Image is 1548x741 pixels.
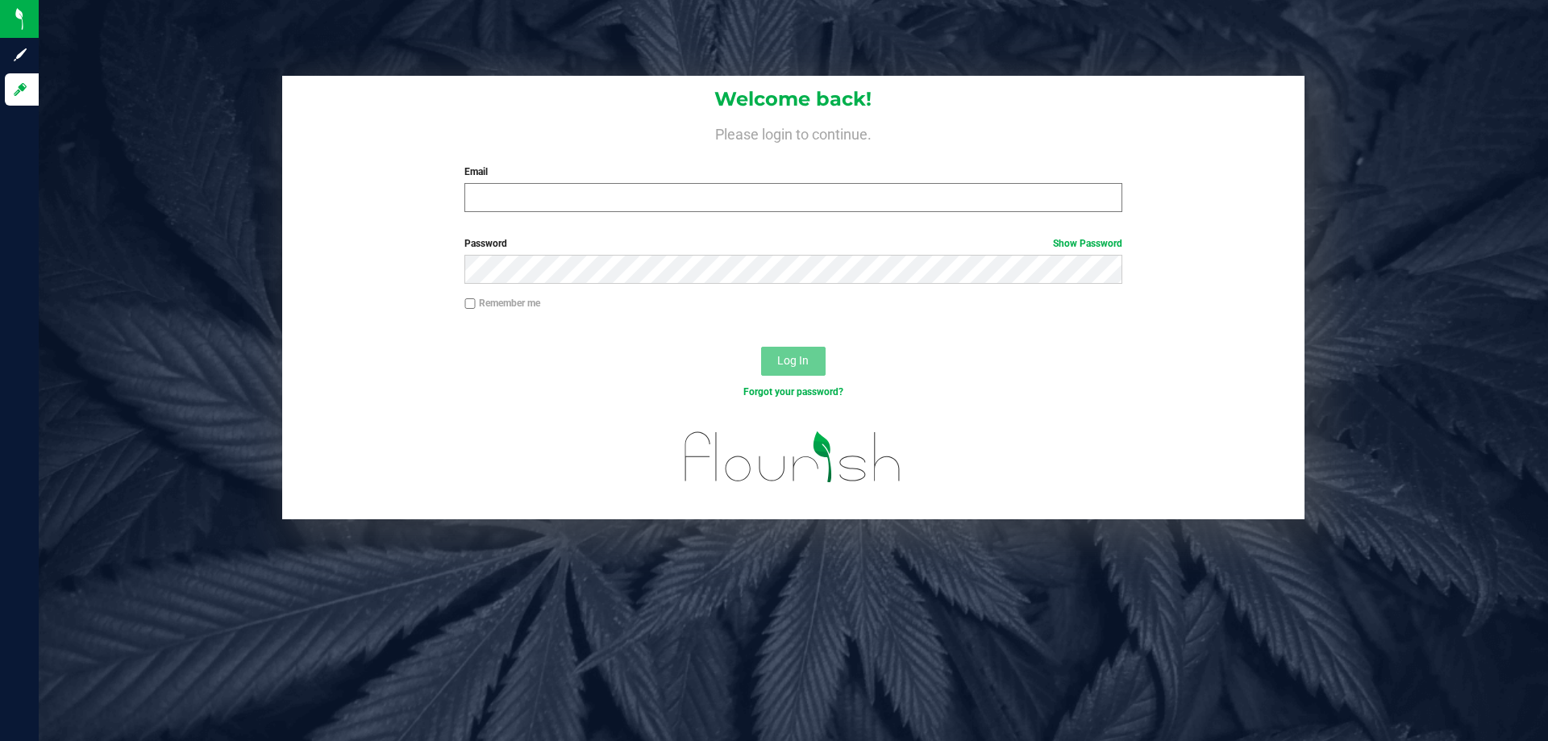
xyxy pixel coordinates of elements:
[665,416,921,498] img: flourish_logo.svg
[761,347,826,376] button: Log In
[12,81,28,98] inline-svg: Log in
[464,296,540,310] label: Remember me
[1053,238,1122,249] a: Show Password
[464,238,507,249] span: Password
[464,298,476,310] input: Remember me
[12,47,28,63] inline-svg: Sign up
[777,354,809,367] span: Log In
[464,164,1121,179] label: Email
[743,386,843,398] a: Forgot your password?
[282,89,1305,110] h1: Welcome back!
[282,123,1305,142] h4: Please login to continue.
